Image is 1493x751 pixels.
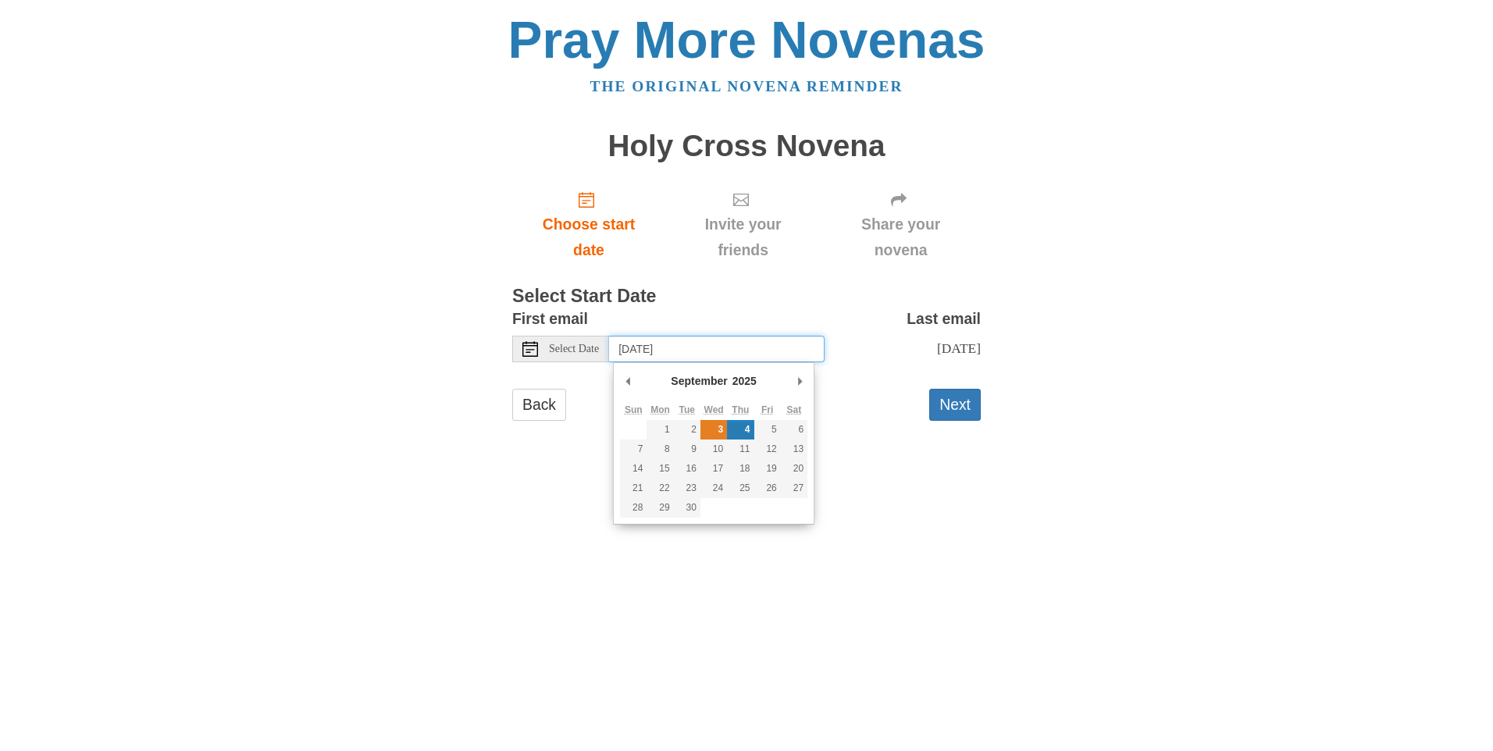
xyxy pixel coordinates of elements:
button: 24 [700,479,727,498]
button: Previous Month [620,369,636,393]
abbr: Wednesday [704,404,724,415]
button: Next Month [792,369,807,393]
button: 20 [781,459,807,479]
button: 17 [700,459,727,479]
button: 6 [781,420,807,440]
button: 29 [647,498,673,518]
button: 18 [727,459,754,479]
h3: Select Start Date [512,287,981,307]
button: 13 [781,440,807,459]
button: 4 [727,420,754,440]
button: 1 [647,420,673,440]
button: 2 [674,420,700,440]
button: 21 [620,479,647,498]
abbr: Friday [761,404,773,415]
button: 27 [781,479,807,498]
span: Select Date [549,343,599,354]
abbr: Monday [650,404,670,415]
span: Invite your friends [681,212,805,263]
span: [DATE] [937,340,981,356]
button: 8 [647,440,673,459]
button: 12 [754,440,781,459]
div: Click "Next" to confirm your start date first. [821,178,981,271]
abbr: Thursday [732,404,749,415]
a: Pray More Novenas [508,11,985,69]
button: 16 [674,459,700,479]
button: 9 [674,440,700,459]
div: September [668,369,729,393]
button: 22 [647,479,673,498]
button: 15 [647,459,673,479]
label: First email [512,306,588,332]
a: The original novena reminder [590,78,903,94]
h1: Holy Cross Novena [512,130,981,163]
a: Choose start date [512,178,665,271]
button: 5 [754,420,781,440]
button: 19 [754,459,781,479]
abbr: Tuesday [679,404,695,415]
abbr: Saturday [787,404,802,415]
div: Click "Next" to confirm your start date first. [665,178,821,271]
div: 2025 [730,369,759,393]
button: 23 [674,479,700,498]
a: Back [512,389,566,421]
button: 11 [727,440,754,459]
label: Last email [907,306,981,332]
abbr: Sunday [625,404,643,415]
button: Next [929,389,981,421]
button: 26 [754,479,781,498]
span: Choose start date [528,212,650,263]
button: 14 [620,459,647,479]
button: 10 [700,440,727,459]
button: 30 [674,498,700,518]
button: 3 [700,420,727,440]
button: 28 [620,498,647,518]
input: Use the arrow keys to pick a date [609,336,825,362]
button: 25 [727,479,754,498]
span: Share your novena [836,212,965,263]
button: 7 [620,440,647,459]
